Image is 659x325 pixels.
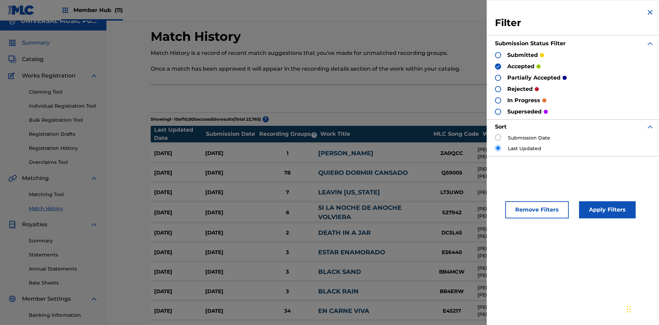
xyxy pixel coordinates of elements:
div: [PERSON_NAME] [PERSON_NAME] [PERSON_NAME], [PERSON_NAME], [PERSON_NAME], [PERSON_NAME] [477,146,585,160]
span: (11) [115,7,123,13]
a: DEATH IN A JAR [318,229,371,237]
a: Claiming Tool [29,88,98,96]
span: Works Registration [22,72,76,80]
iframe: Chat Widget [625,292,659,325]
button: Apply Filters [579,201,636,218]
a: BLACK SAND [318,268,361,276]
div: 7 [257,189,318,196]
div: [DATE] [205,229,256,237]
a: LEAVIN [US_STATE] [318,189,380,196]
img: Member Settings [8,295,16,303]
div: [DATE] [205,189,256,196]
div: [PERSON_NAME] AKA [PERSON_NAME], [PERSON_NAME] AKA [PERSON_NAME] [PERSON_NAME] [477,205,585,220]
a: BLACK RAIN [318,288,359,295]
div: [DATE] [205,149,256,157]
span: Member Hub [73,6,123,14]
div: [DATE] [154,288,205,296]
img: expand [646,39,654,48]
div: [PERSON_NAME] BEIGBEDER [PERSON_NAME] AKA [PERSON_NAME], [PERSON_NAME] AKA [PERSON_NAME] [PERSON_... [477,304,585,318]
div: [DATE] [154,307,205,315]
a: Rate Sheets [29,279,98,287]
div: 3 [257,249,318,256]
div: 6 [257,209,318,217]
div: Recording Groups [258,130,320,138]
div: [DATE] [154,189,205,196]
p: Showing 1 - 10 of 10,000 accessible results (Total 22,765 ) [151,116,261,122]
img: Summary [8,39,16,47]
div: 1 [257,149,318,157]
h3: Filter [495,17,654,29]
div: [DATE] [205,268,256,276]
strong: Submission Status Filter [495,40,566,47]
div: [DATE] [205,307,256,315]
div: Writers [483,130,592,138]
div: BB4MCW [426,268,477,276]
p: superseded [507,108,542,116]
div: S27942 [426,209,477,217]
div: Drag [627,299,631,320]
div: MLC Song Code [430,130,482,138]
img: Top Rightsholders [61,6,69,14]
img: Catalog [8,55,16,63]
div: [PERSON_NAME], [PERSON_NAME], [PERSON_NAME], [PERSON_NAME], [PERSON_NAME] [477,226,585,240]
a: Individual Registration Tool [29,103,98,110]
div: [DATE] [154,169,205,177]
div: BB4ERW [426,288,477,296]
a: Annual Statements [29,265,98,273]
div: 3 [257,288,318,296]
a: CatalogCatalog [8,55,44,63]
p: rejected [507,85,533,93]
span: ? [263,116,269,122]
img: close [646,8,654,16]
div: [DATE] [205,169,256,177]
a: SI LA NOCHE DE ANOCHE VOLVIERA [318,204,402,221]
div: Work Title [320,130,430,138]
div: E45217 [426,307,477,315]
div: E56440 [426,249,477,256]
div: [DATE] [154,268,205,276]
span: Summary [22,39,50,47]
h5: UNIVERSAL MUSIC PUB GROUP [21,17,98,25]
div: [DATE] [205,209,256,217]
a: Bulk Registration Tool [29,117,98,124]
a: Summary [29,237,98,244]
a: Registration History [29,145,98,152]
div: [PERSON_NAME], [PERSON_NAME], [PERSON_NAME], [PERSON_NAME], [PERSON_NAME] [477,265,585,279]
label: Last Updated [508,145,541,152]
div: [PERSON_NAME], [PERSON_NAME], [PERSON_NAME], [PERSON_NAME], [PERSON_NAME], [PERSON_NAME] [477,284,585,299]
a: ESTAR ENAMORADO [318,249,385,256]
div: [DATE] [154,229,205,237]
div: DC5L45 [426,229,477,237]
a: Overclaims Tool [29,159,98,166]
a: Registration Drafts [29,131,98,138]
div: [DATE] [205,249,256,256]
img: expand [90,220,98,229]
img: MLC Logo [8,5,35,15]
a: Match History [29,205,98,212]
a: EN CARNE VIVA [318,307,369,315]
div: [DATE] [154,249,205,256]
span: ? [311,132,317,138]
span: Member Settings [22,295,71,303]
img: checkbox [496,64,500,69]
div: [DATE] [205,288,256,296]
img: expand [90,72,98,80]
a: Statements [29,251,98,258]
p: Match History is a record of recent match suggestions that you've made for unmatched recording gr... [151,49,508,57]
h2: Match History [151,29,244,44]
button: Remove Filters [505,201,569,218]
img: Works Registration [8,72,17,80]
p: submitted [507,51,538,59]
a: [PERSON_NAME] [318,149,373,157]
img: Accounts [8,17,16,25]
p: partially accepted [507,74,560,82]
div: [PERSON_NAME] BEIGBEDER [PERSON_NAME] [PERSON_NAME] [477,245,585,260]
div: Last Updated Date [154,126,206,142]
span: Royalties [22,220,47,229]
a: Banking Information [29,312,98,319]
img: expand [90,174,98,182]
div: [DATE] [154,149,205,157]
div: ZA0QCC [426,149,477,157]
span: Matching [22,174,49,182]
div: Q59005 [426,169,477,177]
